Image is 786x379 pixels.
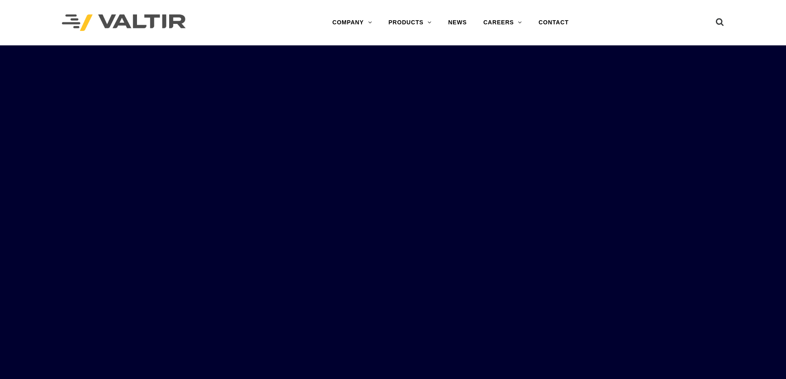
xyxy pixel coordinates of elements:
a: PRODUCTS [380,14,440,31]
img: Valtir [62,14,186,31]
a: NEWS [440,14,475,31]
a: COMPANY [324,14,380,31]
a: CONTACT [530,14,577,31]
a: CAREERS [475,14,530,31]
